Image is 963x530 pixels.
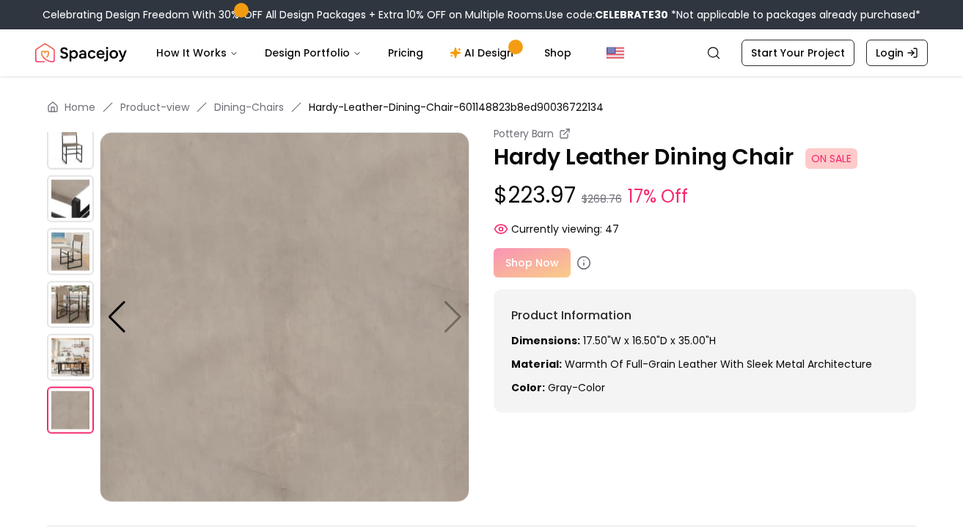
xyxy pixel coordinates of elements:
[742,40,854,66] a: Start Your Project
[47,228,94,275] img: https://storage.googleapis.com/spacejoy-main/assets/601148823b8ed90036722134/product_3_69ik4n1blacm
[511,333,899,348] p: 17.50"W x 16.50"D x 35.00"H
[47,387,94,434] img: https://storage.googleapis.com/spacejoy-main/assets/601148823b8ed90036722134/product_6_5ka584b9ihoj
[582,192,622,206] small: $268.76
[511,357,562,371] strong: Material:
[47,123,94,170] img: https://storage.googleapis.com/spacejoy-main/assets/601148823b8ed90036722134/product_1_ga05ma43lm5k
[511,380,545,395] strong: Color:
[511,222,602,236] span: Currently viewing:
[607,44,624,62] img: United States
[545,7,668,22] span: Use code:
[668,7,920,22] span: *Not applicable to packages already purchased*
[35,29,928,76] nav: Global
[605,222,619,236] span: 47
[494,182,917,210] p: $223.97
[43,7,920,22] div: Celebrating Design Freedom With 30% OFF All Design Packages + Extra 10% OFF on Multiple Rooms.
[805,148,857,169] span: ON SALE
[214,100,284,115] a: Dining-Chairs
[47,100,916,115] nav: breadcrumb
[628,184,688,210] small: 17% Off
[438,38,530,68] a: AI Design
[511,307,899,324] h6: Product Information
[494,126,554,141] small: Pottery Barn
[47,334,94,381] img: https://storage.googleapis.com/spacejoy-main/assets/601148823b8ed90036722134/product_5_c2g69ia48gd
[595,7,668,22] b: CELEBRATE30
[47,281,94,328] img: https://storage.googleapis.com/spacejoy-main/assets/601148823b8ed90036722134/product_4_g83n00bo504
[144,38,250,68] button: How It Works
[494,144,917,170] p: Hardy Leather Dining Chair
[548,380,605,395] span: gray-color
[253,38,373,68] button: Design Portfolio
[866,40,928,66] a: Login
[120,100,189,115] a: Product-view
[100,132,469,502] img: https://storage.googleapis.com/spacejoy-main/assets/601148823b8ed90036722134/product_6_5ka584b9ihoj
[511,333,580,348] strong: Dimensions:
[532,38,583,68] a: Shop
[65,100,95,115] a: Home
[376,38,435,68] a: Pricing
[565,357,872,371] span: warmth of full-grain leather with sleek metal architecture
[309,100,604,115] span: Hardy-Leather-Dining-Chair-601148823b8ed90036722134
[144,38,583,68] nav: Main
[35,38,127,68] img: Spacejoy Logo
[35,38,127,68] a: Spacejoy
[47,175,94,222] img: https://storage.googleapis.com/spacejoy-main/assets/601148823b8ed90036722134/product_2_7kmm16gn525a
